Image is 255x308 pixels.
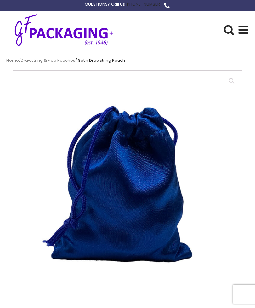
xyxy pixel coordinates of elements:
[6,57,249,64] nav: Breadcrumb
[21,57,75,63] a: Drawstring & Flap Pouches
[6,57,19,63] a: Home
[85,1,162,8] div: QUESTIONS? Call Us
[13,71,242,300] img: Small size royal blue satin drawstring pouch.
[6,13,122,47] img: GF Packaging + - Established 1946
[226,75,237,87] a: View full-screen image gallery
[125,1,162,7] a: [PHONE_NUMBER]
